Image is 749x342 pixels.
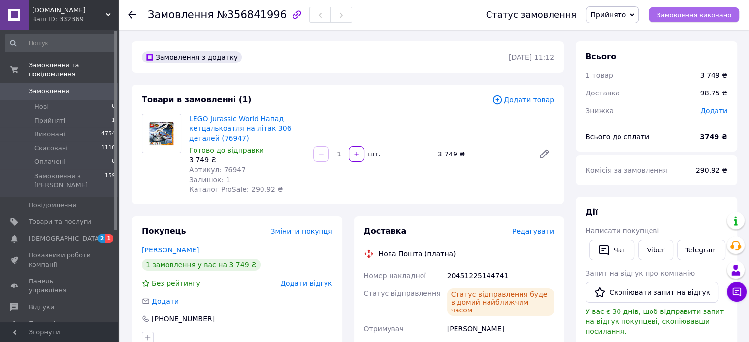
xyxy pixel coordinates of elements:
span: Скасовані [34,144,68,153]
span: Замовлення виконано [656,11,731,19]
div: 3 749 ₴ [700,70,727,80]
span: 1 [112,116,115,125]
span: Додати відгук [280,280,332,287]
div: [PERSON_NAME] [445,320,556,338]
span: 290.92 ₴ [696,166,727,174]
a: Viber [638,240,673,260]
span: Залишок: 1 [189,176,230,184]
span: Запит на відгук про компанію [586,269,695,277]
span: 2 [98,234,106,243]
span: Доставка [364,226,407,236]
a: Редагувати [534,144,554,164]
span: 0 [112,157,115,166]
span: Замовлення та повідомлення [29,61,118,79]
span: Статус відправлення [364,289,441,297]
span: Всього [586,52,616,61]
span: Додати [152,297,179,305]
div: Замовлення з додатку [142,51,242,63]
span: Нові [34,102,49,111]
span: Додати [700,107,727,115]
a: LEGO Jurassic World Напад кетцалькоатля на літак 306 деталей (76947) [189,115,292,142]
span: Покупець [142,226,186,236]
span: diskont.org.ua [32,6,106,15]
button: Чат з покупцем [727,282,747,302]
div: Нова Пошта (платна) [376,249,458,259]
span: Оплачені [34,157,65,166]
span: Покупці [29,319,55,328]
div: 1 замовлення у вас на 3 749 ₴ [142,259,261,271]
a: [PERSON_NAME] [142,246,199,254]
span: Всього до сплати [586,133,649,141]
span: Прийняті [34,116,65,125]
button: Чат [589,240,634,260]
span: Товари в замовленні (1) [142,95,252,104]
span: Написати покупцеві [586,227,659,235]
span: [DEMOGRAPHIC_DATA] [29,234,101,243]
span: Додати товар [492,94,554,105]
span: Панель управління [29,277,91,295]
b: 3749 ₴ [700,133,727,141]
div: [PHONE_NUMBER] [151,314,216,324]
div: 3 749 ₴ [434,147,530,161]
span: 1 товар [586,71,613,79]
img: LEGO Jurassic World Напад кетцалькоатля на літак 306 деталей (76947) [142,122,181,146]
span: Відгуки [29,303,54,311]
span: Комісія за замовлення [586,166,667,174]
span: Доставка [586,89,619,97]
span: 159 [105,172,115,189]
span: Замовлення з [PERSON_NAME] [34,172,105,189]
span: Отримувач [364,325,404,333]
div: Статус відправлення буде відомий найближчим часом [447,288,554,316]
span: Повідомлення [29,201,76,210]
div: 98.75 ₴ [694,82,733,104]
div: Ваш ID: 332369 [32,15,118,24]
span: 1 [105,234,113,243]
span: Показники роботи компанії [29,251,91,269]
span: 0 [112,102,115,111]
a: Telegram [677,240,725,260]
span: Змінити покупця [271,227,332,235]
div: 20451225144741 [445,267,556,284]
time: [DATE] 11:12 [509,53,554,61]
span: Знижка [586,107,614,115]
button: Скопіювати запит на відгук [586,282,718,303]
span: Готово до відправки [189,146,264,154]
div: Статус замовлення [486,10,577,20]
div: 3 749 ₴ [189,155,305,165]
span: Каталог ProSale: 290.92 ₴ [189,186,283,193]
div: Повернутися назад [128,10,136,20]
span: У вас є 30 днів, щоб відправити запит на відгук покупцеві, скопіювавши посилання. [586,308,724,335]
span: №356841996 [217,9,287,21]
span: Артикул: 76947 [189,166,246,174]
span: Номер накладної [364,272,426,280]
input: Пошук [5,34,116,52]
span: Замовлення [29,87,69,95]
span: Редагувати [512,227,554,235]
span: Замовлення [148,9,214,21]
span: 4754 [101,130,115,139]
span: Прийнято [590,11,626,19]
div: шт. [365,149,381,159]
span: Без рейтингу [152,280,200,287]
span: Виконані [34,130,65,139]
span: 1110 [101,144,115,153]
button: Замовлення виконано [649,7,739,22]
span: Дії [586,207,598,217]
span: Товари та послуги [29,218,91,226]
